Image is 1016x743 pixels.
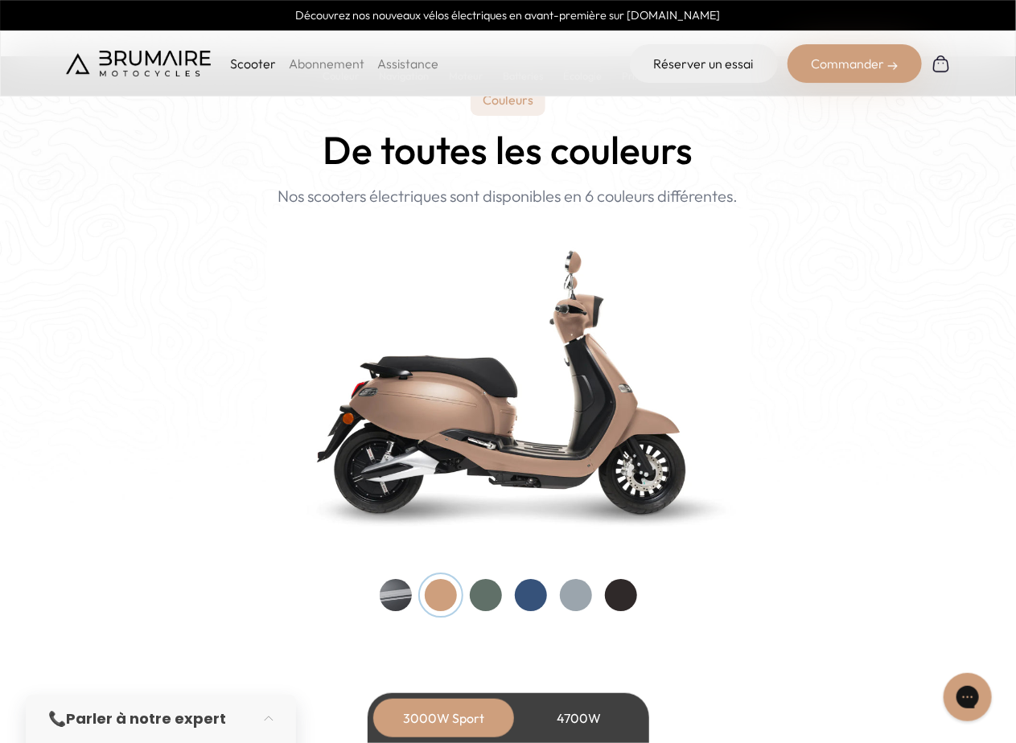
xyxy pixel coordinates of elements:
h2: De toutes les couleurs [323,129,693,171]
p: Couleurs [471,84,545,116]
a: Assistance [377,55,438,72]
a: Abonnement [289,55,364,72]
img: right-arrow-2.png [888,61,898,71]
div: 3000W Sport [380,699,508,737]
p: Nos scooters électriques sont disponibles en 6 couleurs différentes. [278,184,738,208]
div: Commander [788,44,922,83]
iframe: Gorgias live chat messenger [936,667,1000,727]
img: Brumaire Motocycles [66,51,211,76]
img: Panier [932,54,951,73]
p: Scooter [230,54,276,73]
a: Réserver un essai [630,44,778,83]
div: 4700W [515,699,644,737]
